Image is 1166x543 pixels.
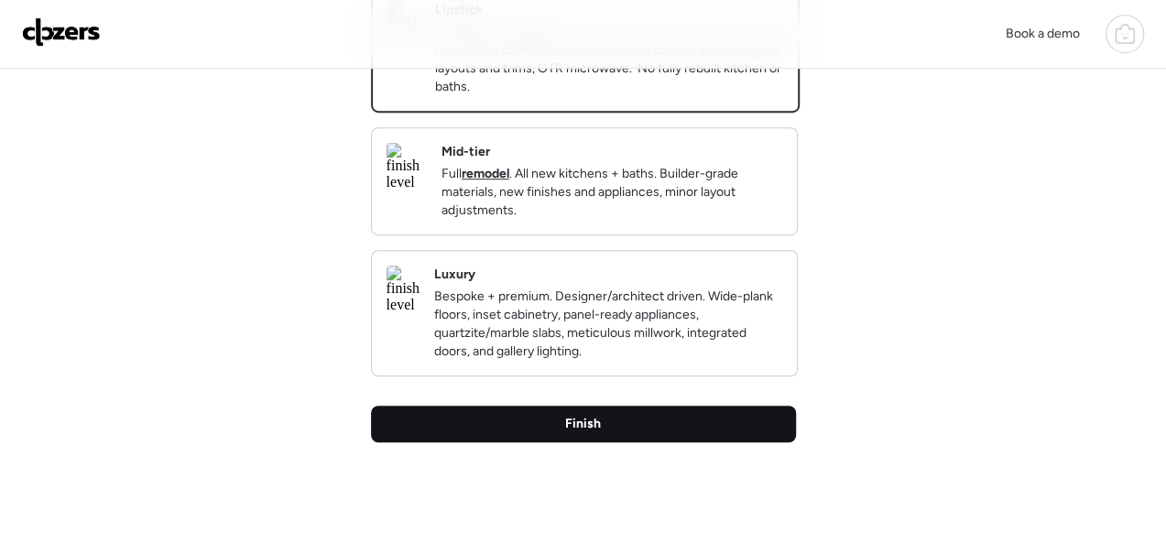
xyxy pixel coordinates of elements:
span: Finish [565,415,601,433]
span: Book a demo [1006,26,1080,41]
img: finish level [387,143,427,190]
h2: Mid-tier [441,143,490,161]
strong: remodel [462,166,509,181]
p: Full . All new kitchens + baths. Builder-grade materials, new finishes and appliances, minor layo... [441,165,782,220]
p: Bespoke + premium. Designer/architect driven. Wide-plank floors, inset cabinetry, panel-ready app... [434,288,782,361]
img: Logo [22,17,101,47]
h2: Luxury [434,266,475,284]
img: finish level [387,266,420,313]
